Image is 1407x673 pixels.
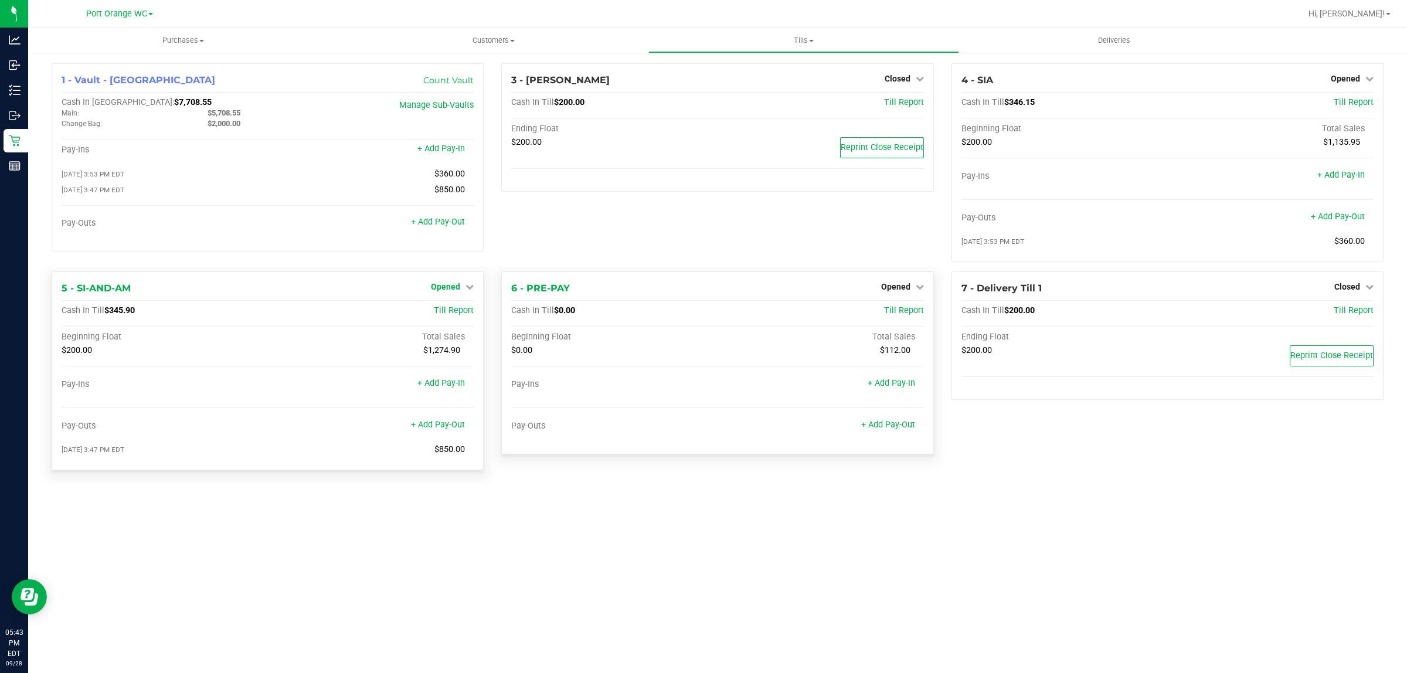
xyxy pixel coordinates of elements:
span: Purchases [28,35,338,46]
a: Till Report [884,305,924,315]
span: 3 - [PERSON_NAME] [511,74,610,86]
span: $200.00 [62,345,92,355]
span: $112.00 [880,345,910,355]
a: + Add Pay-Out [411,420,465,430]
span: [DATE] 3:47 PM EDT [62,446,124,454]
a: + Add Pay-In [417,144,465,154]
span: Closed [1334,282,1360,291]
span: Main: [62,109,79,117]
span: $2,000.00 [208,119,240,128]
span: Opened [431,282,460,291]
span: $200.00 [511,137,542,147]
span: 7 - Delivery Till 1 [961,283,1042,294]
span: Deliveries [1082,35,1146,46]
button: Reprint Close Receipt [840,137,924,158]
span: [DATE] 3:53 PM EDT [62,170,124,178]
span: $1,274.90 [423,345,460,355]
span: Opened [1331,74,1360,83]
a: + Add Pay-Out [411,217,465,227]
a: Till Report [1334,97,1374,107]
span: 6 - PRE-PAY [511,283,570,294]
a: Manage Sub-Vaults [399,100,474,110]
span: Cash In Till [961,305,1004,315]
span: Change Bag: [62,120,102,128]
span: Cash In Till [511,305,554,315]
a: Till Report [1334,305,1374,315]
inline-svg: Reports [9,160,21,172]
span: $0.00 [554,305,575,315]
a: + Add Pay-Out [1311,212,1365,222]
span: $5,708.55 [208,108,240,117]
a: Till Report [884,97,924,107]
a: Count Vault [423,75,474,86]
span: $200.00 [961,345,992,355]
div: Pay-Ins [961,171,1168,182]
span: Reprint Close Receipt [1290,351,1373,361]
span: $200.00 [961,137,992,147]
span: $0.00 [511,345,532,355]
inline-svg: Retail [9,135,21,147]
span: $1,135.95 [1323,137,1360,147]
div: Pay-Outs [62,421,268,431]
span: Tills [649,35,958,46]
span: $360.00 [1334,236,1365,246]
span: 5 - SI-AND-AM [62,283,131,294]
div: Pay-Outs [961,213,1168,223]
inline-svg: Analytics [9,34,21,46]
p: 05:43 PM EDT [5,627,23,659]
span: $850.00 [434,444,465,454]
div: Beginning Float [511,332,718,342]
span: $200.00 [1004,305,1035,315]
span: $200.00 [554,97,584,107]
div: Beginning Float [62,332,268,342]
span: $7,708.55 [174,97,212,107]
a: + Add Pay-In [417,378,465,388]
a: + Add Pay-In [1317,170,1365,180]
p: 09/28 [5,659,23,668]
a: Till Report [434,305,474,315]
span: Closed [885,74,910,83]
a: Customers [338,28,648,53]
a: + Add Pay-In [868,378,915,388]
span: Cash In [GEOGRAPHIC_DATA]: [62,97,174,107]
span: 1 - Vault - [GEOGRAPHIC_DATA] [62,74,215,86]
span: [DATE] 3:53 PM EDT [961,237,1024,246]
inline-svg: Inventory [9,84,21,96]
div: Total Sales [268,332,474,342]
span: [DATE] 3:47 PM EDT [62,186,124,194]
span: Hi, [PERSON_NAME]! [1309,9,1385,18]
span: Opened [881,282,910,291]
iframe: Resource center [12,579,47,614]
span: Customers [339,35,648,46]
span: Cash In Till [62,305,104,315]
span: Cash In Till [961,97,1004,107]
div: Total Sales [718,332,924,342]
button: Reprint Close Receipt [1290,345,1374,366]
span: $346.15 [1004,97,1035,107]
div: Pay-Outs [511,421,718,431]
div: Ending Float [961,332,1168,342]
span: Cash In Till [511,97,554,107]
span: Reprint Close Receipt [841,142,923,152]
span: $360.00 [434,169,465,179]
div: Pay-Outs [62,218,268,229]
div: Ending Float [511,124,718,134]
div: Pay-Ins [62,379,268,390]
div: Beginning Float [961,124,1168,134]
inline-svg: Inbound [9,59,21,71]
div: Pay-Ins [62,145,268,155]
span: Port Orange WC [86,9,147,19]
a: + Add Pay-Out [861,420,915,430]
a: Deliveries [959,28,1269,53]
inline-svg: Outbound [9,110,21,121]
span: $345.90 [104,305,135,315]
a: Tills [648,28,959,53]
div: Pay-Ins [511,379,718,390]
span: $850.00 [434,185,465,195]
div: Total Sales [1167,124,1374,134]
